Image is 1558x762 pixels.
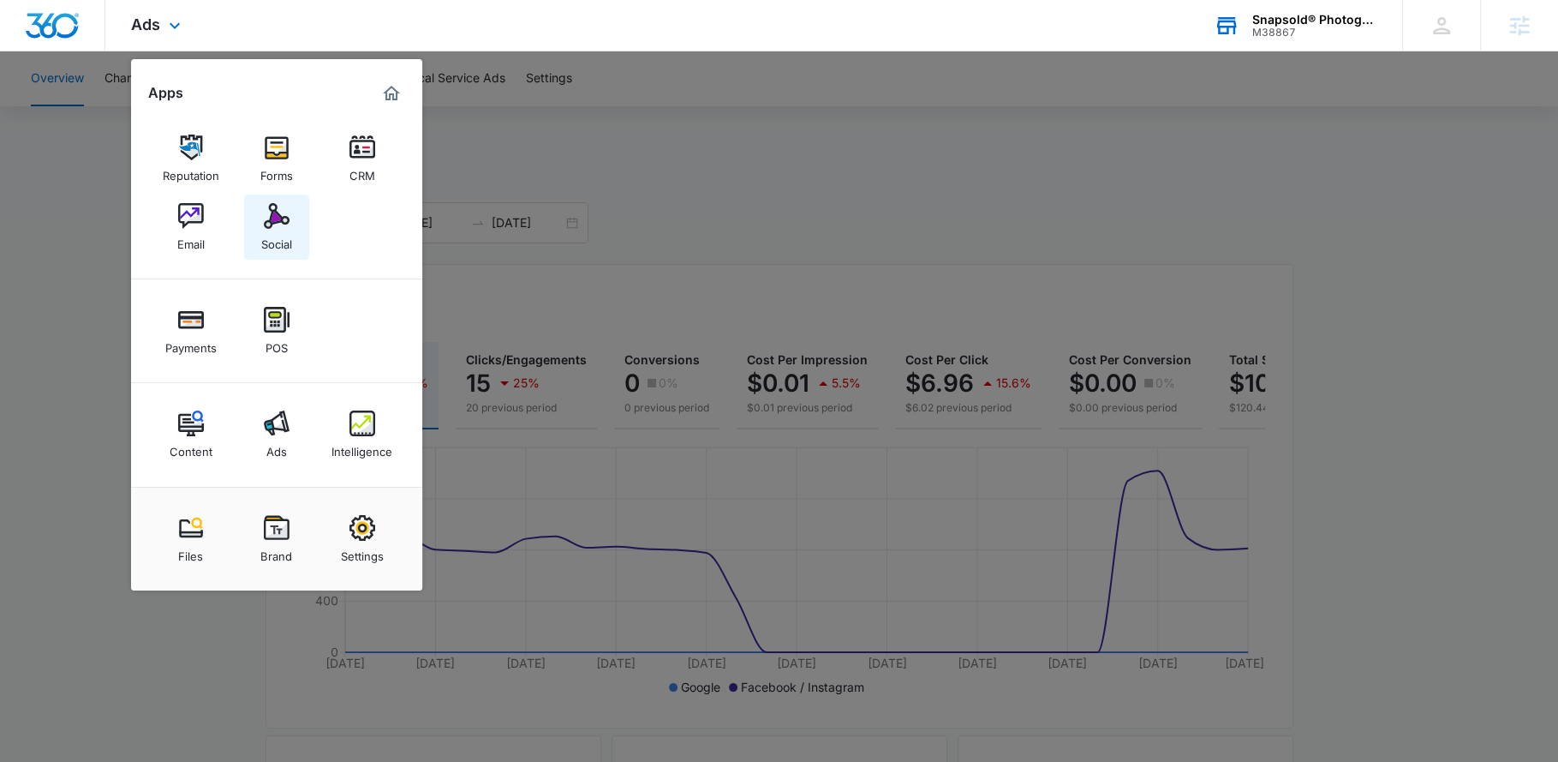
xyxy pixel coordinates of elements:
a: Marketing 360® Dashboard [378,80,405,107]
div: Forms [260,160,293,183]
a: Files [158,507,224,572]
div: Payments [165,333,217,355]
div: POS [266,333,288,355]
div: account name [1252,13,1377,27]
div: Intelligence [331,436,392,459]
div: Email [177,229,205,251]
div: Ads [266,436,287,459]
div: Settings [341,541,384,563]
h2: Apps [148,85,183,101]
a: Intelligence [330,402,395,467]
a: Social [244,195,309,260]
a: Settings [330,507,395,572]
a: Brand [244,507,309,572]
div: account id [1252,27,1377,39]
div: Social [261,229,292,251]
a: Forms [244,126,309,191]
div: Content [170,436,212,459]
span: Ads [131,15,160,33]
a: Content [158,402,224,467]
a: Reputation [158,126,224,191]
div: Files [178,541,203,563]
a: Ads [244,402,309,467]
a: POS [244,298,309,363]
div: Brand [260,541,292,563]
div: Reputation [163,160,219,183]
div: CRM [349,160,375,183]
a: Payments [158,298,224,363]
a: Email [158,195,224,260]
a: CRM [330,126,395,191]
